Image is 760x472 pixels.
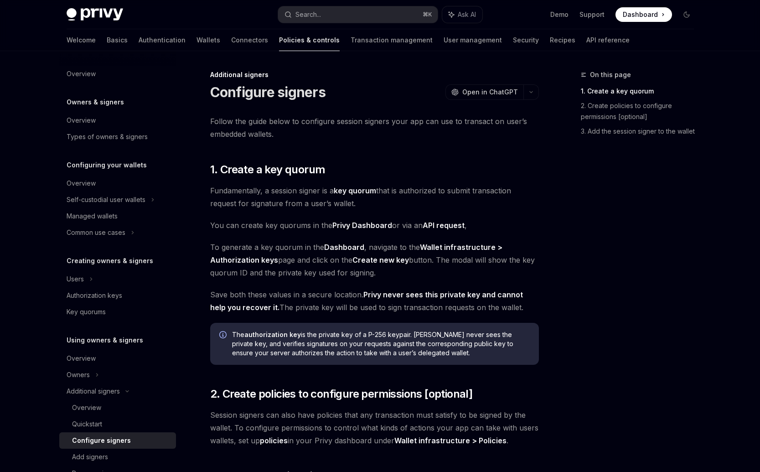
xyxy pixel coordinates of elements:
[67,274,84,285] div: Users
[334,186,376,196] a: key quorum
[210,387,473,401] span: 2. Create policies to configure permissions [optional]
[59,287,176,304] a: Authorization keys
[579,10,605,19] a: Support
[196,29,220,51] a: Wallets
[351,29,433,51] a: Transaction management
[59,432,176,449] a: Configure signers
[67,97,124,108] h5: Owners & signers
[210,241,539,279] span: To generate a key quorum in the , navigate to the page and click on the button. The modal will sh...
[445,84,523,100] button: Open in ChatGPT
[442,6,482,23] button: Ask AI
[67,68,96,79] div: Overview
[279,29,340,51] a: Policies & controls
[67,211,118,222] div: Managed wallets
[72,451,108,462] div: Add signers
[67,369,90,380] div: Owners
[260,436,288,446] a: policies
[581,99,701,124] a: 2. Create policies to configure permissions [optional]
[550,10,569,19] a: Demo
[615,7,672,22] a: Dashboard
[462,88,518,97] span: Open in ChatGPT
[352,255,409,265] strong: Create new key
[210,290,523,312] strong: Privy never sees this private key and cannot help you recover it.
[67,8,123,21] img: dark logo
[72,435,131,446] div: Configure signers
[59,399,176,416] a: Overview
[332,221,392,230] a: Privy Dashboard
[513,29,539,51] a: Security
[244,331,301,338] strong: authorization key
[67,290,122,301] div: Authorization keys
[59,304,176,320] a: Key quorums
[458,10,476,19] span: Ask AI
[210,162,326,177] span: 1. Create a key quorum
[67,131,148,142] div: Types of owners & signers
[59,350,176,367] a: Overview
[219,331,228,340] svg: Info
[210,409,539,447] span: Session signers can also have policies that any transaction must satisfy to be signed by the wall...
[679,7,694,22] button: Toggle dark mode
[67,178,96,189] div: Overview
[586,29,630,51] a: API reference
[67,29,96,51] a: Welcome
[67,194,145,205] div: Self-custodial user wallets
[59,112,176,129] a: Overview
[231,29,268,51] a: Connectors
[278,6,438,23] button: Search...⌘K
[72,419,102,430] div: Quickstart
[59,416,176,432] a: Quickstart
[67,306,106,317] div: Key quorums
[444,29,502,51] a: User management
[67,353,96,364] div: Overview
[139,29,186,51] a: Authentication
[210,115,539,140] span: Follow the guide below to configure session signers your app can use to transact on user’s embedd...
[581,84,701,99] a: 1. Create a key quorum
[210,288,539,314] span: Save both these values in a secure location. The private key will be used to sign transaction req...
[67,227,125,238] div: Common use cases
[550,29,575,51] a: Recipes
[59,175,176,192] a: Overview
[210,70,539,79] div: Additional signers
[324,243,364,252] a: Dashboard
[295,9,321,20] div: Search...
[423,221,465,230] a: API request
[210,219,539,232] span: You can create key quorums in the or via an ,
[232,330,530,358] span: The is the private key of a P-256 keypair. [PERSON_NAME] never sees the private key, and verifies...
[67,115,96,126] div: Overview
[67,335,143,346] h5: Using owners & signers
[210,84,326,100] h1: Configure signers
[67,386,120,397] div: Additional signers
[59,449,176,465] a: Add signers
[67,160,147,171] h5: Configuring your wallets
[59,129,176,145] a: Types of owners & signers
[67,255,153,266] h5: Creating owners & signers
[394,436,507,445] strong: Wallet infrastructure > Policies
[59,208,176,224] a: Managed wallets
[590,69,631,80] span: On this page
[107,29,128,51] a: Basics
[210,184,539,210] span: Fundamentally, a session signer is a that is authorized to submit transaction request for signatu...
[581,124,701,139] a: 3. Add the session signer to the wallet
[72,402,101,413] div: Overview
[423,11,432,18] span: ⌘ K
[623,10,658,19] span: Dashboard
[59,66,176,82] a: Overview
